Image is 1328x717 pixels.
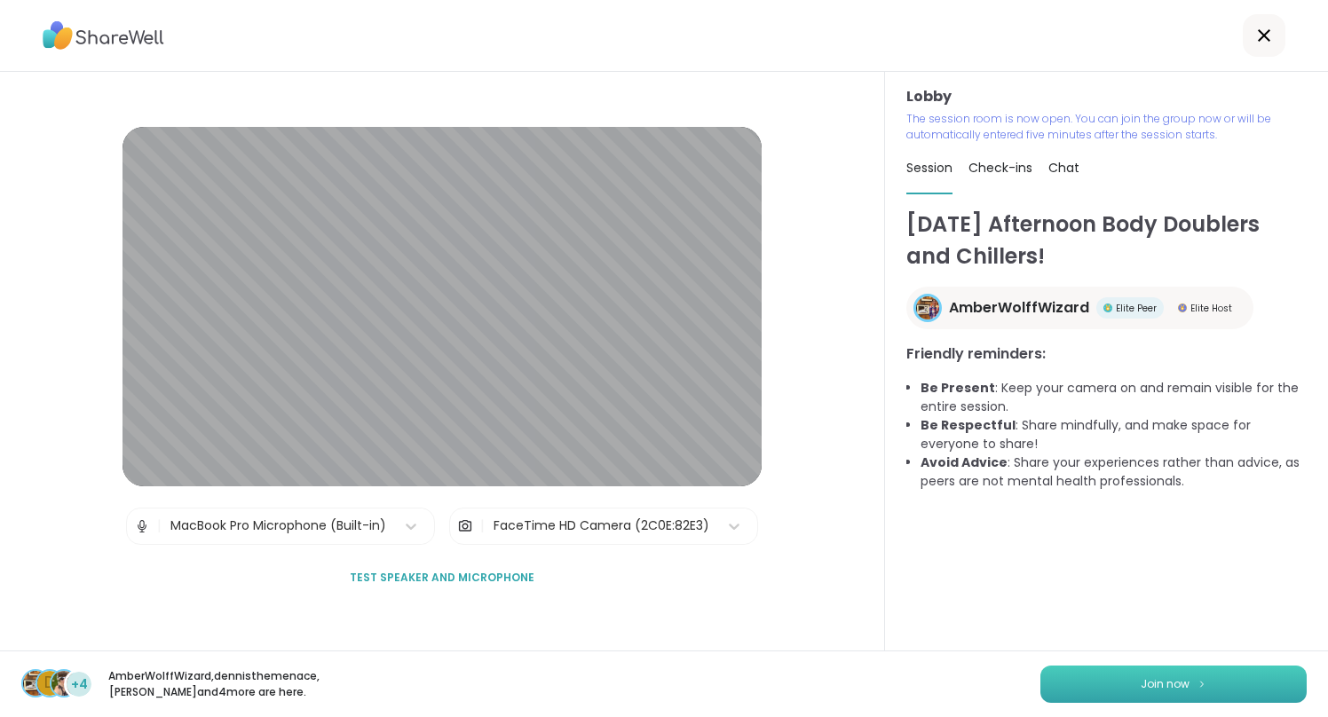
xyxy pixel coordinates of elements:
span: | [480,508,485,544]
img: Elite Peer [1103,303,1112,312]
span: +4 [71,675,88,694]
span: AmberWolffWizard [949,297,1089,319]
h1: [DATE] Afternoon Body Doublers and Chillers! [906,209,1307,272]
p: AmberWolffWizard , dennisthemenace , [PERSON_NAME] and 4 more are here. [108,668,307,700]
b: Be Respectful [921,416,1016,434]
button: Test speaker and microphone [343,559,541,596]
li: : Keep your camera on and remain visible for the entire session. [921,379,1307,416]
span: Join now [1141,676,1190,692]
b: Avoid Advice [921,453,1008,471]
img: Microphone [134,508,150,544]
div: FaceTime HD Camera (2C0E:82E3) [494,516,709,535]
div: MacBook Pro Microphone (Built-in) [170,516,386,535]
img: AmberWolffWizard [23,671,48,696]
span: Chat [1048,159,1079,177]
span: Check-ins [968,159,1032,177]
p: The session room is now open. You can join the group now or will be automatically entered five mi... [906,111,1307,143]
li: : Share your experiences rather than advice, as peers are not mental health professionals. [921,453,1307,491]
span: Test speaker and microphone [350,570,534,586]
b: Be Present [921,379,995,397]
img: Adrienne_QueenOfTheDawn [51,671,76,696]
span: Elite Host [1190,302,1232,315]
span: | [157,508,162,544]
img: Camera [457,508,473,544]
span: Session [906,159,953,177]
h3: Lobby [906,86,1307,107]
img: AmberWolffWizard [916,296,939,319]
h3: Friendly reminders: [906,343,1307,365]
img: ShareWell Logomark [1197,679,1207,689]
a: AmberWolffWizardAmberWolffWizardElite PeerElite PeerElite HostElite Host [906,287,1253,329]
span: d [44,672,55,695]
span: Elite Peer [1116,302,1157,315]
button: Join now [1040,666,1307,703]
img: Elite Host [1178,303,1187,312]
img: ShareWell Logo [43,15,164,56]
li: : Share mindfully, and make space for everyone to share! [921,416,1307,453]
